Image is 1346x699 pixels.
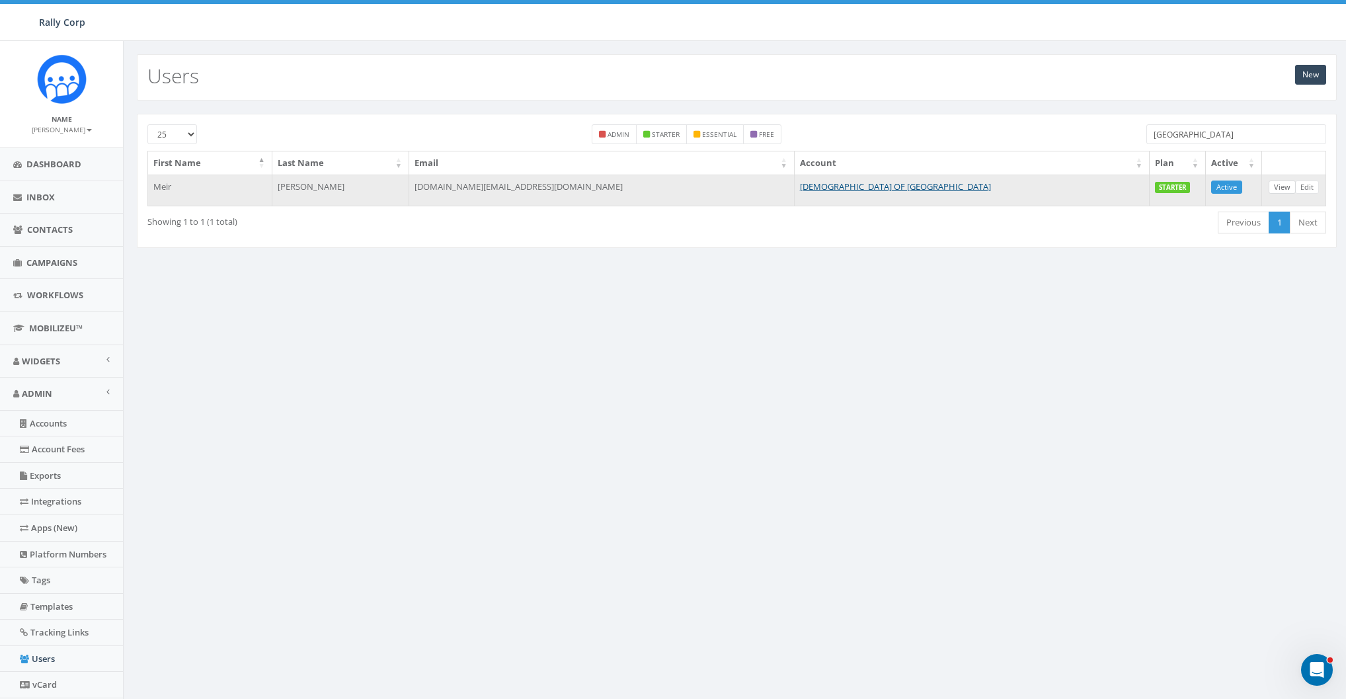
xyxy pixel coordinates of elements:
[22,355,60,367] span: Widgets
[272,175,409,206] td: [PERSON_NAME]
[1290,212,1326,233] a: Next
[52,114,72,124] small: Name
[1269,212,1290,233] a: 1
[1146,124,1326,144] input: Type to search
[22,388,52,399] span: Admin
[32,123,92,135] a: [PERSON_NAME]
[1269,181,1296,194] a: View
[147,65,199,87] h2: Users
[147,210,627,228] div: Showing 1 to 1 (1 total)
[1211,181,1242,194] a: Active
[39,16,85,28] span: Rally Corp
[1301,654,1333,686] iframe: Intercom live chat
[27,289,83,301] span: Workflows
[272,151,409,175] th: Last Name: activate to sort column ascending
[652,130,680,139] small: starter
[148,175,272,206] td: Meir
[26,191,55,203] span: Inbox
[26,257,77,268] span: Campaigns
[1150,151,1206,175] th: Plan: activate to sort column ascending
[608,130,629,139] small: admin
[409,151,795,175] th: Email: activate to sort column ascending
[795,151,1150,175] th: Account: activate to sort column ascending
[26,158,81,170] span: Dashboard
[32,125,92,134] small: [PERSON_NAME]
[29,322,83,334] span: MobilizeU™
[1206,151,1262,175] th: Active: activate to sort column ascending
[1155,182,1190,194] label: STARTER
[409,175,795,206] td: [DOMAIN_NAME][EMAIL_ADDRESS][DOMAIN_NAME]
[1295,181,1319,194] a: Edit
[27,224,73,235] span: Contacts
[148,151,272,175] th: First Name: activate to sort column descending
[37,54,87,104] img: Icon_1.png
[800,181,991,192] a: [DEMOGRAPHIC_DATA] OF [GEOGRAPHIC_DATA]
[1295,65,1326,85] a: New
[1218,212,1269,233] a: Previous
[759,130,774,139] small: free
[702,130,736,139] small: essential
